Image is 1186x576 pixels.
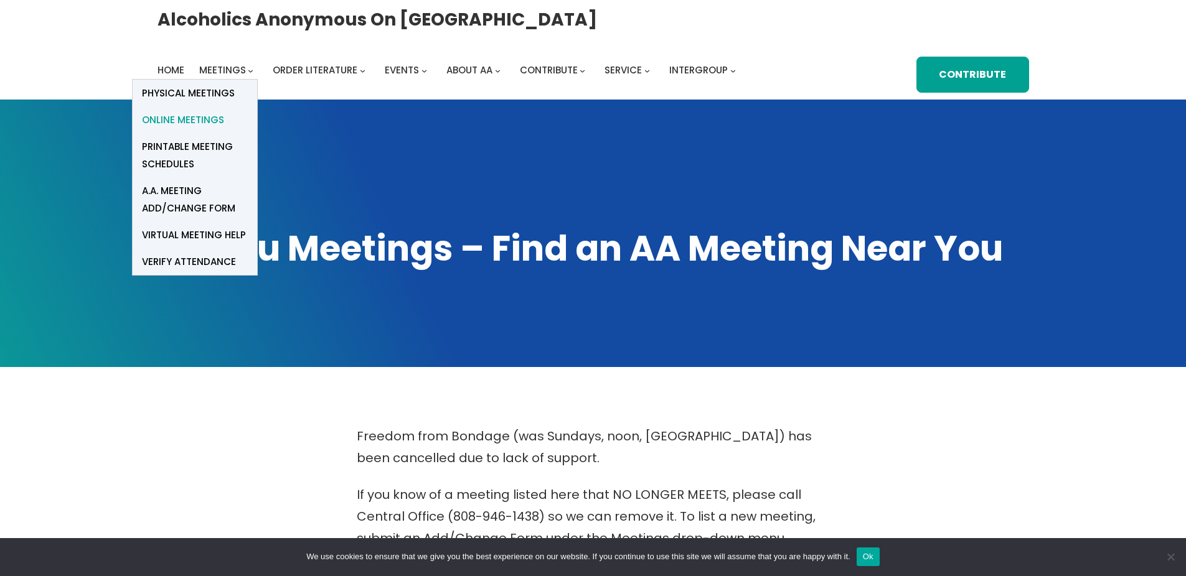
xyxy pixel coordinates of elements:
button: Order Literature submenu [360,67,365,73]
button: Events submenu [421,67,427,73]
button: About AA submenu [495,67,501,73]
a: Virtual Meeting Help [133,221,257,248]
span: verify attendance [142,253,236,271]
span: Home [158,63,184,77]
a: Alcoholics Anonymous on [GEOGRAPHIC_DATA] [158,4,597,35]
a: Intergroup [669,62,728,79]
a: Online Meetings [133,106,257,133]
a: Contribute [520,62,578,79]
a: Meetings [199,62,246,79]
span: Intergroup [669,63,728,77]
a: A.A. Meeting Add/Change Form [133,177,257,221]
span: We use cookies to ensure that we give you the best experience on our website. If you continue to ... [306,550,850,563]
button: Contribute submenu [580,67,585,73]
span: A.A. Meeting Add/Change Form [142,182,248,217]
span: Printable Meeting Schedules [142,138,248,173]
a: verify attendance [133,248,257,275]
p: Freedom from Bondage (was Sundays, noon, [GEOGRAPHIC_DATA]) has been cancelled due to lack of sup... [357,425,830,469]
button: Ok [857,547,880,566]
h1: Oahu Meetings – Find an AA Meeting Near You [158,225,1029,272]
a: Events [385,62,419,79]
span: Meetings [199,63,246,77]
span: No [1164,550,1177,563]
button: Service submenu [644,67,650,73]
span: Events [385,63,419,77]
span: Service [605,63,642,77]
button: Meetings submenu [248,67,253,73]
span: About AA [446,63,492,77]
a: About AA [446,62,492,79]
a: Contribute [916,57,1028,93]
nav: Intergroup [158,62,740,79]
span: Contribute [520,63,578,77]
p: If you know of a meeting listed here that NO LONGER MEETS, please call Central Office (808-946-14... [357,484,830,549]
span: Physical Meetings [142,85,235,102]
a: Home [158,62,184,79]
a: Service [605,62,642,79]
a: Printable Meeting Schedules [133,133,257,177]
a: Physical Meetings [133,80,257,106]
span: Virtual Meeting Help [142,226,246,244]
span: Order Literature [273,63,357,77]
span: Online Meetings [142,111,224,129]
button: Intergroup submenu [730,67,736,73]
